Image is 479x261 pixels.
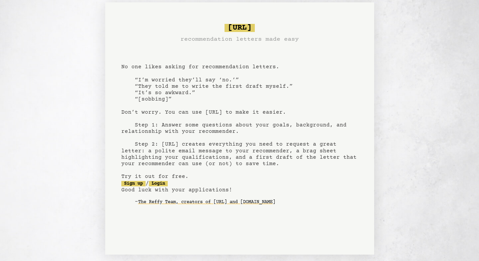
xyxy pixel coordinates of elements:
[135,196,358,203] div: -
[121,19,358,216] pre: No one likes asking for recommendation letters. “I’m worried they’ll say ‘no.’” “They told me to ...
[225,22,255,30] span: [URL]
[121,179,146,184] a: Sign up
[181,32,299,42] h3: recommendation letters made easy
[138,194,275,205] a: The Reffy Team, creators of [URL] and [DOMAIN_NAME]
[149,179,168,184] a: Login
